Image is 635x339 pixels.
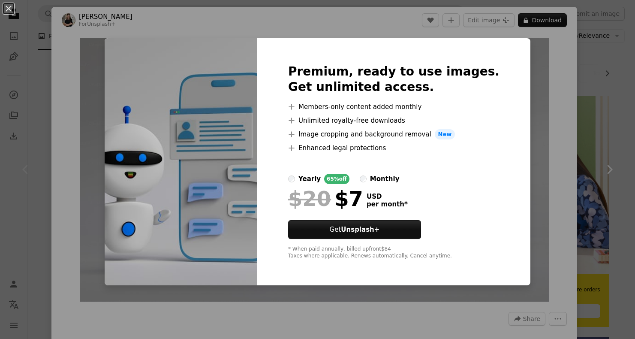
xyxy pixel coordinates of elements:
input: yearly65%off [288,176,295,182]
strong: Unsplash+ [341,226,379,233]
span: $20 [288,188,331,210]
h2: Premium, ready to use images. Get unlimited access. [288,64,500,95]
li: Image cropping and background removal [288,129,500,139]
div: yearly [298,174,321,184]
div: * When paid annually, billed upfront $84 Taxes where applicable. Renews automatically. Cancel any... [288,246,500,260]
li: Members-only content added monthly [288,102,500,112]
li: Unlimited royalty-free downloads [288,115,500,126]
button: GetUnsplash+ [288,220,421,239]
li: Enhanced legal protections [288,143,500,153]
div: monthly [370,174,400,184]
span: per month * [367,200,408,208]
img: premium_photo-1677094310919-d0361465d3be [105,38,257,285]
span: USD [367,193,408,200]
div: 65% off [324,174,349,184]
div: $7 [288,188,363,210]
span: New [435,129,455,139]
input: monthly [360,176,367,182]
